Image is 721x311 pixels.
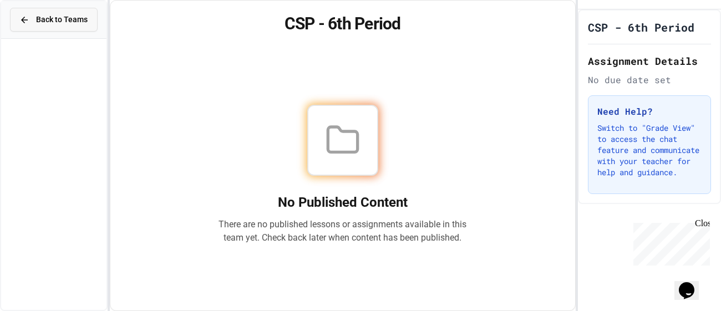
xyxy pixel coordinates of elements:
[219,193,467,211] h2: No Published Content
[124,14,562,34] h1: CSP - 6th Period
[629,218,710,266] iframe: chat widget
[36,14,88,26] span: Back to Teams
[219,218,467,244] p: There are no published lessons or assignments available in this team yet. Check back later when c...
[597,123,702,178] p: Switch to "Grade View" to access the chat feature and communicate with your teacher for help and ...
[597,105,702,118] h3: Need Help?
[588,73,711,86] div: No due date set
[674,267,710,300] iframe: chat widget
[588,19,694,35] h1: CSP - 6th Period
[4,4,77,70] div: Chat with us now!Close
[10,8,98,32] button: Back to Teams
[588,53,711,69] h2: Assignment Details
